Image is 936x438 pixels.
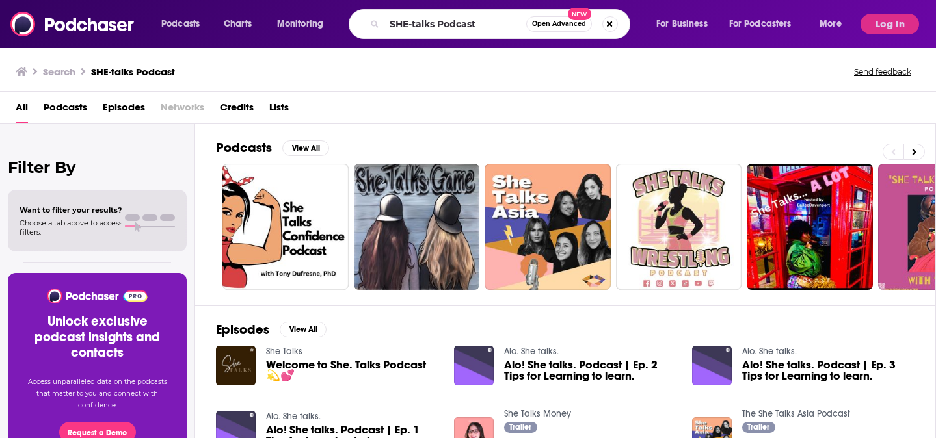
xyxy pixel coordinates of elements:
[216,322,269,338] h2: Episodes
[8,158,187,177] h2: Filter By
[216,322,327,338] a: EpisodesView All
[43,66,75,78] h3: Search
[747,423,769,431] span: Trailer
[216,140,329,156] a: PodcastsView All
[266,359,438,381] a: Welcome to She. Talks Podcast💫💕
[810,14,858,34] button: open menu
[216,140,272,156] h2: Podcasts
[161,15,200,33] span: Podcasts
[361,9,643,39] div: Search podcasts, credits, & more...
[861,14,919,34] button: Log In
[526,16,592,32] button: Open AdvancedNew
[282,140,329,156] button: View All
[568,8,591,20] span: New
[692,346,732,385] img: Alo! She talks. Podcast | Ep. 3 Tips for Learning to learn.
[729,15,792,33] span: For Podcasters
[454,346,494,385] img: Alo! She talks. Podcast | Ep. 2 Tips for Learning to learn.
[46,289,148,303] img: Podchaser - Follow, Share and Rate Podcasts
[742,359,915,381] a: Alo! She talks. Podcast | Ep. 3 Tips for Learning to learn.
[509,423,531,431] span: Trailer
[152,14,217,34] button: open menu
[721,14,810,34] button: open menu
[266,411,321,422] a: Alo. She talks.
[532,21,586,27] span: Open Advanced
[20,218,122,237] span: Choose a tab above to access filters.
[280,322,327,337] button: View All
[161,97,204,123] span: Networks
[23,376,171,411] p: Access unparalleled data on the podcasts that matter to you and connect with confidence.
[656,15,708,33] span: For Business
[504,359,676,381] a: Alo! She talks. Podcast | Ep. 2 Tips for Learning to learn.
[268,14,340,34] button: open menu
[91,66,175,78] h3: SHE-talks Podcast
[504,346,559,357] a: Alo. She talks.
[277,15,323,33] span: Monitoring
[16,97,28,123] a: All
[384,14,526,34] input: Search podcasts, credits, & more...
[10,12,135,36] img: Podchaser - Follow, Share and Rate Podcasts
[266,346,302,357] a: She Talks
[504,408,571,419] a: She Talks Money
[742,346,797,357] a: Alo. She talks.
[820,15,842,33] span: More
[742,408,850,419] a: The She Talks Asia Podcast
[20,205,122,214] span: Want to filter your results?
[647,14,724,34] button: open menu
[224,15,252,33] span: Charts
[850,66,915,77] button: Send feedback
[23,314,171,361] h3: Unlock exclusive podcast insights and contacts
[220,97,254,123] a: Credits
[216,346,256,385] img: Welcome to She. Talks Podcast💫💕
[215,14,260,34] a: Charts
[44,97,87,123] a: Podcasts
[103,97,145,123] a: Episodes
[269,97,289,123] a: Lists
